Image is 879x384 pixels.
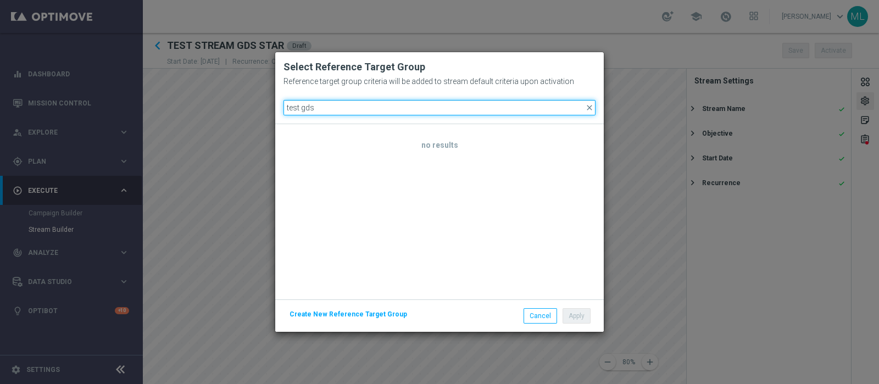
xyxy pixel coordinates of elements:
button: Create New Reference Target Group [288,308,408,320]
span: Create New Reference Target Group [290,310,407,318]
button: Cancel [524,308,557,324]
h3: no results [283,140,596,150]
span: close [585,103,594,112]
h2: Select Reference Target Group [283,60,596,74]
input: Quick find Target Group [283,100,596,115]
h2: Reference target group criteria will be added to stream default criteria upon activation [283,77,574,86]
button: Apply [563,308,591,324]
